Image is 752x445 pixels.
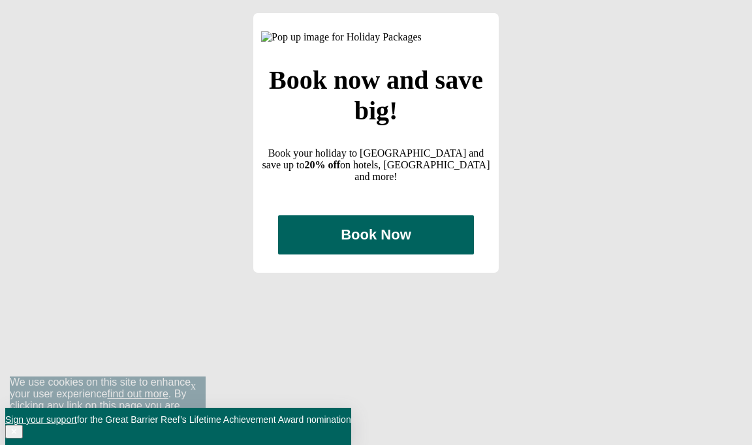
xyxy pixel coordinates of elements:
[5,414,77,425] a: Sign your support
[5,414,351,425] span: for the Great Barrier Reef’s Lifetime Achievement Award nomination
[261,147,491,183] p: Book your holiday to [GEOGRAPHIC_DATA] and save up to on hotels, [GEOGRAPHIC_DATA] and more!
[304,159,340,170] strong: 20% off
[466,26,486,46] img: Close
[5,425,23,438] button: Close
[261,31,422,43] img: Pop up image for Holiday Packages
[261,65,491,126] h2: Book now and save big!
[278,215,474,254] button: Book Now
